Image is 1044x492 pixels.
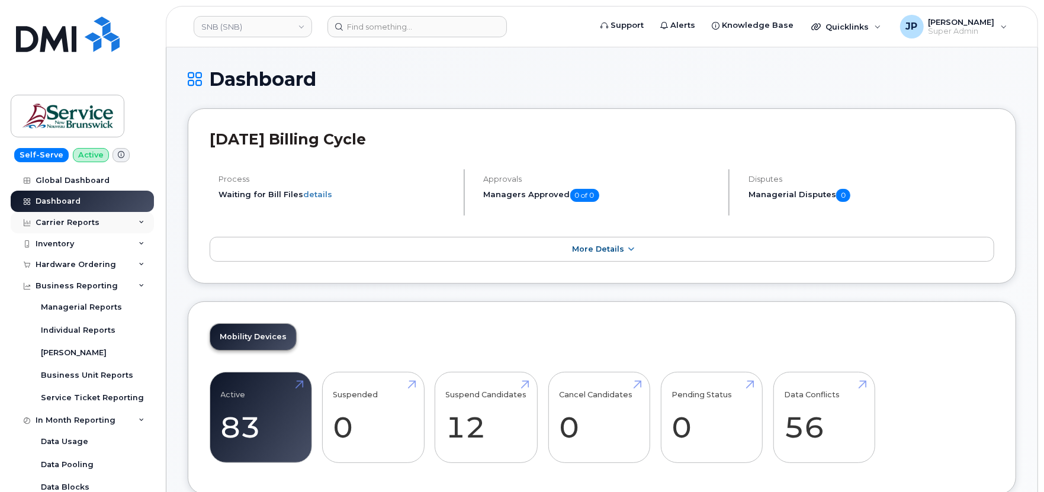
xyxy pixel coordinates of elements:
[446,378,527,456] a: Suspend Candidates 12
[572,245,624,253] span: More Details
[672,378,751,456] a: Pending Status 0
[333,378,413,456] a: Suspended 0
[784,378,864,456] a: Data Conflicts 56
[749,189,994,202] h5: Managerial Disputes
[484,189,719,202] h5: Managers Approved
[559,378,639,456] a: Cancel Candidates 0
[303,189,332,199] a: details
[219,189,454,200] li: Waiting for Bill Files
[570,189,599,202] span: 0 of 0
[188,69,1016,89] h1: Dashboard
[221,378,301,456] a: Active 83
[484,175,719,184] h4: Approvals
[749,175,994,184] h4: Disputes
[210,324,296,350] a: Mobility Devices
[836,189,850,202] span: 0
[210,130,994,148] h2: [DATE] Billing Cycle
[219,175,454,184] h4: Process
